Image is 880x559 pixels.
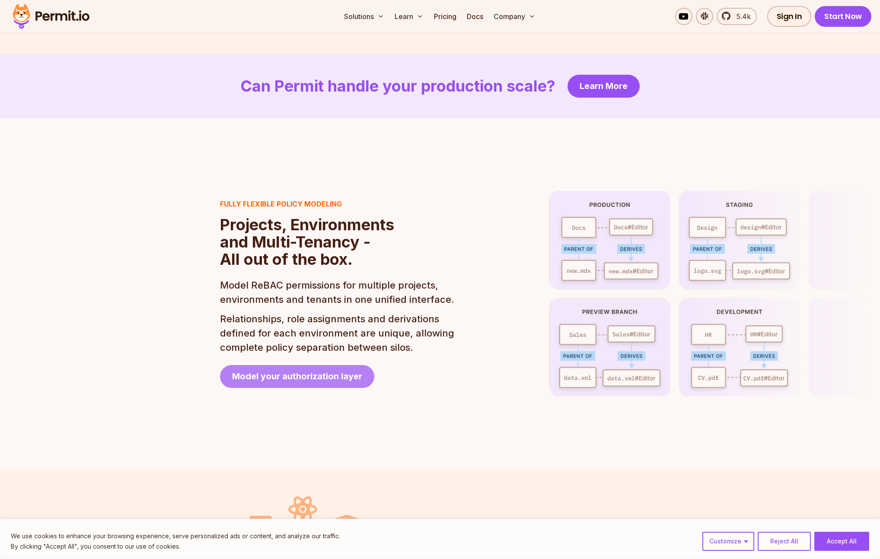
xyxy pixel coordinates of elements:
a: Learn More [568,75,640,98]
p: By clicking "Accept All", you consent to our use of cookies. [11,541,340,552]
button: Company [490,8,539,25]
button: Learn [391,8,427,25]
span: Model your authorization layer [232,370,362,382]
button: Reject All [758,532,811,551]
span: Projects, Environments [220,216,394,233]
a: Docs [463,8,487,25]
h2: All out of the box. [220,216,394,268]
a: 5.4k [717,8,757,25]
a: Start Now [815,6,871,27]
p: Model ReBAC permissions for multiple projects, environments and tenants in one unified interface. [220,278,456,307]
a: Pricing [430,8,460,25]
h3: Fully flexible policy modeling [220,199,394,209]
button: Solutions [341,8,388,25]
h2: Can Permit handle your production scale? [240,77,555,95]
span: 5.4k [731,11,751,22]
span: and Multi-Tenancy - [220,233,394,251]
button: Accept All [814,532,869,551]
p: Relationships, role assignments and derivations defined for each environment are unique, allowing... [220,312,456,355]
p: We use cookies to enhance your browsing experience, serve personalized ads or content, and analyz... [11,531,340,541]
span: Learn More [580,80,628,92]
a: Sign In [767,6,812,27]
a: Model your authorization layer [220,365,374,388]
img: Permit logo [9,2,93,31]
button: Customize [702,532,754,551]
